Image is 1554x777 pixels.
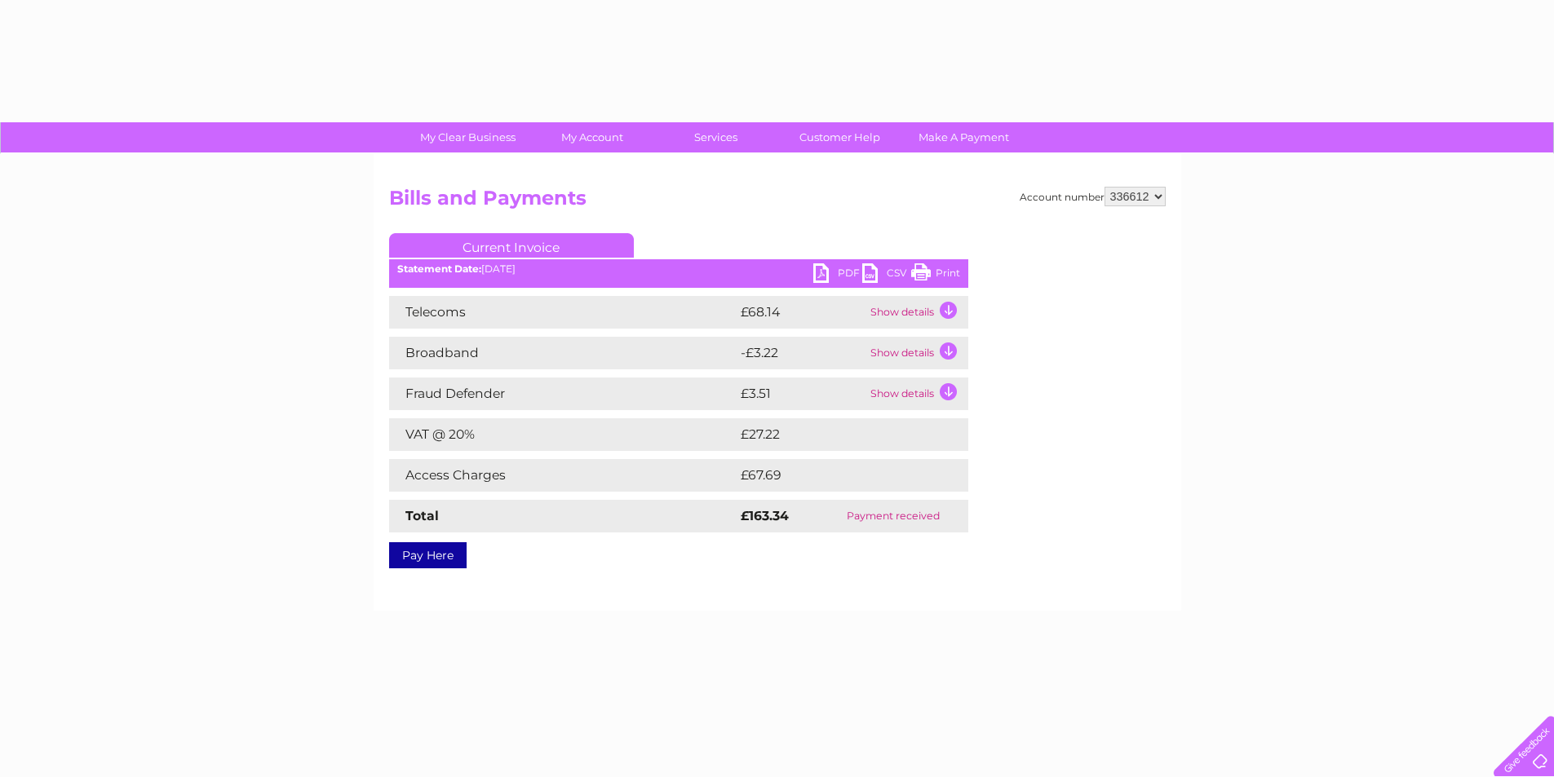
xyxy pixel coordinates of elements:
td: £68.14 [737,296,866,329]
td: £67.69 [737,459,935,492]
a: Current Invoice [389,233,634,258]
a: My Clear Business [401,122,535,152]
td: Show details [866,296,968,329]
div: Account number [1020,187,1166,206]
td: -£3.22 [737,337,866,369]
a: CSV [862,263,911,287]
div: [DATE] [389,263,968,275]
td: £27.22 [737,418,934,451]
td: Show details [866,337,968,369]
td: £3.51 [737,377,866,410]
a: Print [911,263,960,287]
a: PDF [813,263,862,287]
td: Broadband [389,337,737,369]
td: Telecoms [389,296,737,329]
a: Services [649,122,783,152]
strong: Total [405,508,439,523]
a: Customer Help [773,122,907,152]
a: Make A Payment [897,122,1031,152]
td: Payment received [819,500,967,532]
td: Access Charges [389,459,737,492]
strong: £163.34 [741,508,789,523]
h2: Bills and Payments [389,187,1166,218]
td: Show details [866,377,968,410]
b: Statement Date: [397,263,481,275]
a: My Account [525,122,659,152]
td: Fraud Defender [389,377,737,410]
a: Pay Here [389,542,467,568]
td: VAT @ 20% [389,418,737,451]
